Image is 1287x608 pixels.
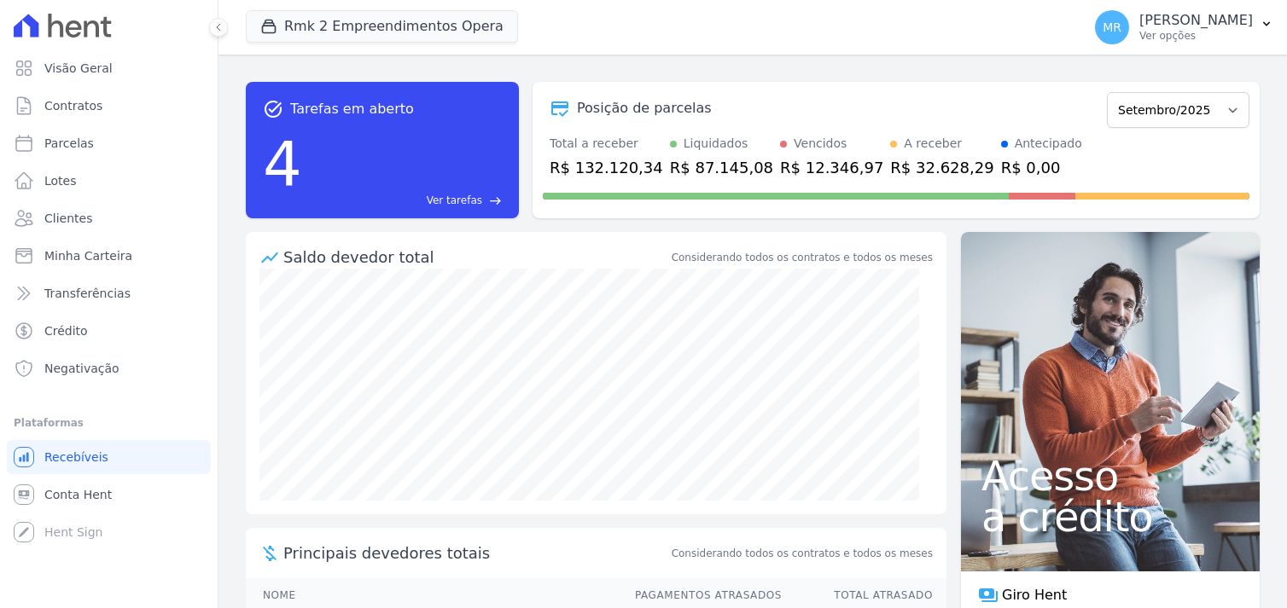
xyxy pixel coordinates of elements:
span: Considerando todos os contratos e todos os meses [672,546,933,561]
div: Liquidados [684,135,748,153]
span: Recebíveis [44,449,108,466]
span: MR [1103,21,1121,33]
span: Transferências [44,285,131,302]
a: Minha Carteira [7,239,211,273]
div: R$ 12.346,97 [780,156,883,179]
span: Visão Geral [44,60,113,77]
span: Acesso [981,455,1239,496]
span: Giro Hent [1002,585,1067,605]
div: R$ 0,00 [1001,156,1082,179]
span: Principais devedores totais [283,541,668,565]
div: R$ 87.145,08 [670,156,773,179]
div: Antecipado [1015,135,1082,153]
p: [PERSON_NAME] [1139,12,1253,29]
span: Minha Carteira [44,247,132,264]
button: Rmk 2 Empreendimentos Opera [246,10,518,43]
div: R$ 32.628,29 [890,156,993,179]
div: Considerando todos os contratos e todos os meses [672,250,933,265]
a: Clientes [7,201,211,235]
div: 4 [263,119,302,208]
span: east [489,194,502,207]
button: MR [PERSON_NAME] Ver opções [1081,3,1287,51]
a: Ver tarefas east [309,193,502,208]
a: Visão Geral [7,51,211,85]
span: a crédito [981,496,1239,537]
span: Clientes [44,210,92,227]
span: Parcelas [44,135,94,152]
a: Lotes [7,164,211,198]
a: Conta Hent [7,478,211,512]
a: Recebíveis [7,440,211,474]
a: Contratos [7,89,211,123]
a: Negativação [7,351,211,385]
div: Vencidos [794,135,847,153]
a: Transferências [7,276,211,310]
span: Tarefas em aberto [290,99,414,119]
div: A receber [904,135,962,153]
span: task_alt [263,99,283,119]
span: Ver tarefas [427,193,482,208]
div: Total a receber [550,135,663,153]
span: Negativação [44,360,119,377]
a: Crédito [7,314,211,348]
span: Crédito [44,322,88,339]
span: Contratos [44,97,102,114]
span: Lotes [44,172,77,189]
div: Saldo devedor total [283,246,668,269]
span: Conta Hent [44,486,112,503]
div: Posição de parcelas [577,98,712,119]
div: Plataformas [14,413,204,433]
div: R$ 132.120,34 [550,156,663,179]
a: Parcelas [7,126,211,160]
p: Ver opções [1139,29,1253,43]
